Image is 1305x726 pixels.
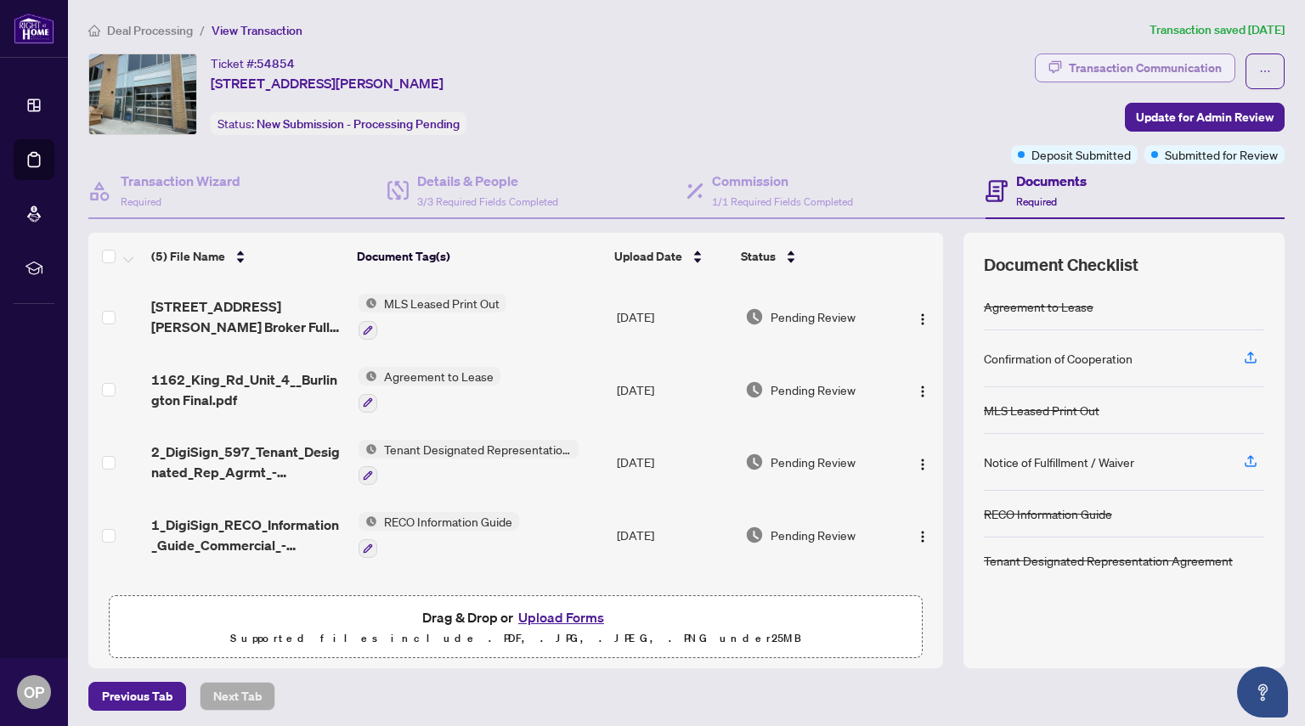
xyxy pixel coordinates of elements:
[359,440,579,486] button: Status IconTenant Designated Representation Agreement
[350,233,607,280] th: Document Tag(s)
[417,171,558,191] h4: Details & People
[1125,103,1285,132] button: Update for Admin Review
[614,247,682,266] span: Upload Date
[359,294,506,340] button: Status IconMLS Leased Print Out
[422,606,609,628] span: Drag & Drop or
[745,453,764,471] img: Document Status
[1136,104,1274,131] span: Update for Admin Review
[24,680,44,704] span: OP
[211,73,443,93] span: [STREET_ADDRESS][PERSON_NAME]
[610,353,738,426] td: [DATE]
[610,280,738,353] td: [DATE]
[771,307,856,326] span: Pending Review
[916,385,929,398] img: Logo
[984,551,1233,570] div: Tenant Designated Representation Agreement
[377,294,506,312] span: MLS Leased Print Out
[745,526,764,544] img: Document Status
[916,312,929,326] img: Logo
[984,297,1093,316] div: Agreement to Lease
[200,682,275,711] button: Next Tab
[211,112,466,135] div: Status:
[610,426,738,499] td: [DATE]
[88,25,100,37] span: home
[771,526,856,544] span: Pending Review
[771,380,856,399] span: Pending Review
[417,195,558,208] span: 3/3 Required Fields Completed
[151,296,344,337] span: [STREET_ADDRESS][PERSON_NAME] Broker Full Sheet Leased.pdf
[909,521,936,549] button: Logo
[1237,667,1288,718] button: Open asap
[14,13,54,44] img: logo
[741,247,776,266] span: Status
[1069,54,1222,82] div: Transaction Communication
[771,453,856,471] span: Pending Review
[1165,145,1278,164] span: Submitted for Review
[377,367,500,386] span: Agreement to Lease
[1259,65,1271,77] span: ellipsis
[909,303,936,330] button: Logo
[151,515,344,555] span: 1_DigiSign_RECO_Information_Guide_Commercial_-_RECO_Forms_-_PropTx-[PERSON_NAME].pdf
[984,349,1133,368] div: Confirmation of Cooperation
[610,498,738,571] td: [DATE]
[102,683,172,710] span: Previous Tab
[121,195,161,208] span: Required
[984,401,1099,419] div: MLS Leased Print Out
[121,171,240,191] h4: Transaction Wizard
[712,195,853,208] span: 1/1 Required Fields Completed
[257,56,295,71] span: 54854
[1016,171,1087,191] h4: Documents
[916,530,929,543] img: Logo
[1016,195,1057,208] span: Required
[257,116,460,132] span: New Submission - Processing Pending
[359,367,500,413] button: Status IconAgreement to Lease
[1035,53,1235,82] button: Transaction Communication
[984,504,1112,523] div: RECO Information Guide
[151,247,225,266] span: (5) File Name
[107,23,193,38] span: Deal Processing
[151,442,344,482] span: 2_DigiSign_597_Tenant_Designated_Rep_Agrmt_-_Commercial_Mandate_for_Lease_-_PropTx-OREA__TRREB_CL...
[607,233,734,280] th: Upload Date
[120,628,912,649] p: Supported files include .PDF, .JPG, .JPEG, .PNG under 25 MB
[1150,20,1285,40] article: Transaction saved [DATE]
[359,294,377,312] img: Status Icon
[377,440,579,459] span: Tenant Designated Representation Agreement
[359,440,377,459] img: Status Icon
[211,53,295,73] div: Ticket #:
[88,682,186,711] button: Previous Tab
[359,367,377,386] img: Status Icon
[734,233,893,280] th: Status
[745,380,764,399] img: Document Status
[909,448,936,476] button: Logo
[1031,145,1131,164] span: Deposit Submitted
[745,307,764,326] img: Document Status
[359,512,377,531] img: Status Icon
[151,585,344,626] span: 1758891904042-IMG3998.jpg
[916,458,929,471] img: Logo
[610,571,738,639] td: [DATE]
[89,54,196,134] img: IMG-W12323296_1.jpg
[712,171,853,191] h4: Commission
[984,253,1138,277] span: Document Checklist
[144,233,350,280] th: (5) File Name
[212,23,302,38] span: View Transaction
[359,512,519,558] button: Status IconRECO Information Guide
[513,606,609,628] button: Upload Forms
[909,376,936,403] button: Logo
[151,369,344,410] span: 1162_King_Rd_Unit_4__Burlington Final.pdf
[200,20,205,40] li: /
[110,596,922,659] span: Drag & Drop orUpload FormsSupported files include .PDF, .JPG, .JPEG, .PNG under25MB
[984,453,1134,471] div: Notice of Fulfillment / Waiver
[377,512,519,531] span: RECO Information Guide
